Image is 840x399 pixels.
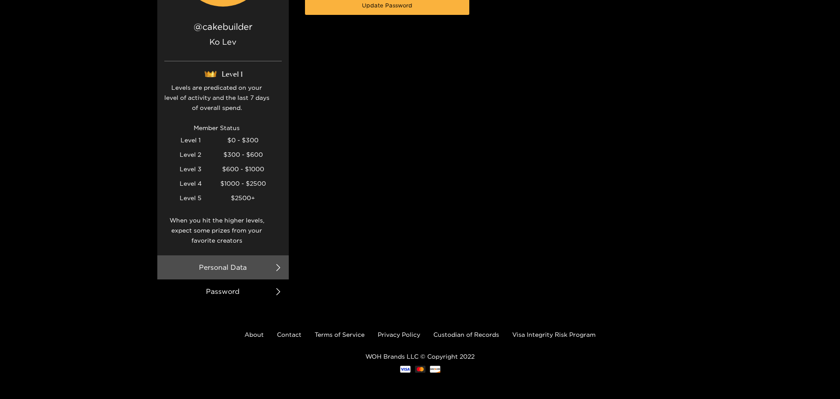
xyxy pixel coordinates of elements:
p: Ko Lev [164,37,282,61]
a: Terms of Service [315,331,365,338]
div: Level 1 [164,133,217,147]
img: crown1.webp [203,69,218,79]
div: $0 - $300 [217,133,269,147]
li: Password [157,279,289,304]
span: Level 1 [222,70,243,78]
div: Level 2 [164,147,217,162]
a: Custodian of Records [433,331,499,338]
a: Privacy Policy [378,331,420,338]
div: Level 4 [164,176,217,191]
div: $1000 - $2500 [217,176,269,191]
li: Personal Data [157,255,289,279]
div: $300 - $600 [217,147,269,162]
a: Visa Integrity Risk Program [512,331,595,338]
div: $2500+ [217,191,269,205]
a: About [245,331,264,338]
div: Level 5 [164,191,217,205]
h2: @ cakebuilder [164,21,282,32]
div: Level 3 [164,162,217,176]
div: $600 - $1000 [217,162,269,176]
div: Levels are predicated on your level of activity and the last 7 days of overall spend. Member Stat... [164,82,269,255]
a: Contact [277,331,301,338]
span: Update Password [362,1,412,10]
